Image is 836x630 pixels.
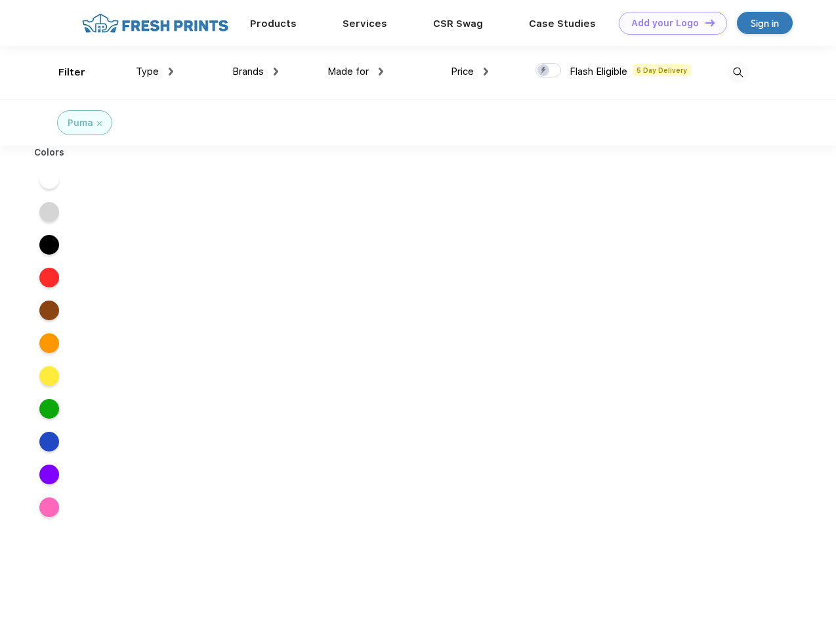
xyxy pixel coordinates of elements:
[58,65,85,80] div: Filter
[327,66,369,77] span: Made for
[751,16,779,31] div: Sign in
[633,64,691,76] span: 5 Day Delivery
[705,19,715,26] img: DT
[78,12,232,35] img: fo%20logo%202.webp
[433,18,483,30] a: CSR Swag
[631,18,699,29] div: Add your Logo
[169,68,173,75] img: dropdown.png
[484,68,488,75] img: dropdown.png
[274,68,278,75] img: dropdown.png
[343,18,387,30] a: Services
[737,12,793,34] a: Sign in
[136,66,159,77] span: Type
[232,66,264,77] span: Brands
[379,68,383,75] img: dropdown.png
[570,66,627,77] span: Flash Eligible
[24,146,75,159] div: Colors
[727,62,749,83] img: desktop_search.svg
[97,121,102,126] img: filter_cancel.svg
[250,18,297,30] a: Products
[68,116,93,130] div: Puma
[451,66,474,77] span: Price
